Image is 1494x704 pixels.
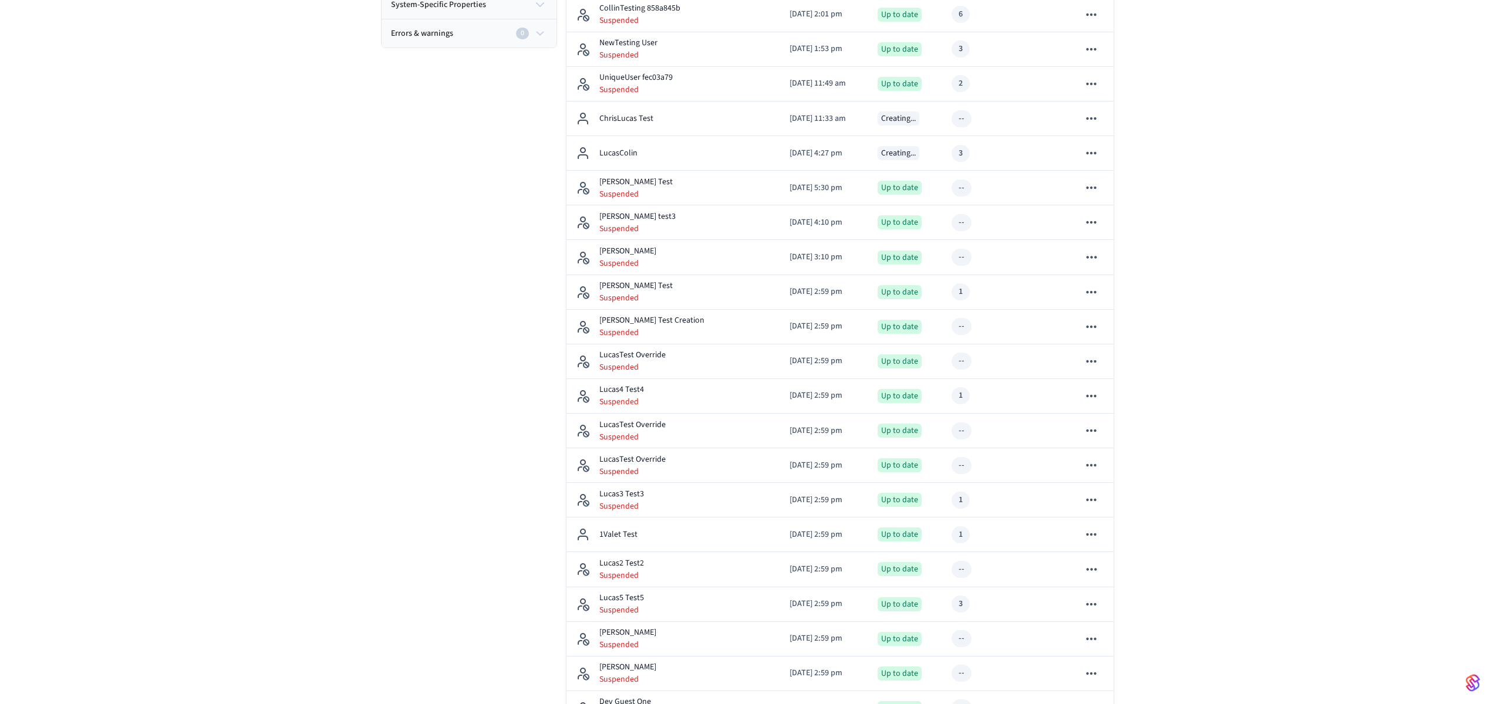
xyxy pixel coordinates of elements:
[878,354,922,368] div: Up to date
[878,527,922,541] div: Up to date
[599,349,666,361] p: LucasTest Override
[959,390,963,402] div: 1
[790,43,859,55] p: [DATE] 1:53 pm
[382,19,557,48] button: Errors & warnings0
[599,223,676,235] p: Suspended
[599,280,673,292] p: [PERSON_NAME] Test
[878,111,919,126] div: Creating...
[790,563,859,576] p: [DATE] 2:59 pm
[790,632,859,645] p: [DATE] 2:59 pm
[599,557,644,570] p: Lucas2 Test2
[599,37,657,49] p: NewTesting User
[878,285,922,299] div: Up to date
[959,355,964,367] div: --
[959,8,963,21] div: 6
[959,667,964,679] div: --
[790,667,859,679] p: [DATE] 2:59 pm
[790,182,859,194] p: [DATE] 5:30 pm
[599,258,656,269] p: Suspended
[599,314,704,327] p: [PERSON_NAME] Test Creation
[599,292,673,304] p: Suspended
[599,661,656,673] p: [PERSON_NAME]
[599,453,666,466] p: LucasTest Override
[599,211,676,223] p: [PERSON_NAME] test3
[599,384,644,396] p: Lucas4 Test4
[878,597,922,611] div: Up to date
[959,77,963,90] div: 2
[599,419,666,431] p: LucasTest Override
[959,216,964,229] div: --
[599,147,638,160] p: LucasColin
[878,632,922,646] div: Up to date
[599,639,656,651] p: Suspended
[599,72,673,84] p: UniqueUser fec03a79
[790,8,859,21] p: [DATE] 2:01 pm
[959,43,963,55] div: 3
[790,216,859,229] p: [DATE] 4:10 pm
[959,459,964,472] div: --
[959,182,964,194] div: --
[878,389,922,403] div: Up to date
[790,355,859,367] p: [DATE] 2:59 pm
[878,77,922,91] div: Up to date
[599,49,657,61] p: Suspended
[790,251,859,263] p: [DATE] 3:10 pm
[959,425,964,437] div: --
[599,592,644,604] p: Lucas5 Test5
[599,627,656,639] p: [PERSON_NAME]
[959,147,963,160] div: 3
[599,529,638,541] p: 1Valet Test
[599,361,666,373] p: Suspended
[599,245,656,258] p: [PERSON_NAME]
[599,488,644,500] p: Lucas3 Test3
[599,327,704,339] p: Suspended
[790,425,859,437] p: [DATE] 2:59 pm
[790,390,859,402] p: [DATE] 2:59 pm
[599,431,666,443] p: Suspended
[790,459,859,472] p: [DATE] 2:59 pm
[599,2,680,15] p: CollinTesting 858a845b
[599,604,644,616] p: Suspended
[959,598,963,610] div: 3
[599,176,673,188] p: [PERSON_NAME] Test
[599,188,673,200] p: Suspended
[959,251,964,263] div: --
[391,28,453,40] span: Errors & warnings
[959,529,963,541] div: 1
[599,466,666,478] p: Suspended
[599,396,644,408] p: Suspended
[878,320,922,334] div: Up to date
[790,113,859,125] p: [DATE] 11:33 am
[878,458,922,472] div: Up to date
[599,673,656,685] p: Suspended
[959,113,964,125] div: --
[878,146,919,160] div: Creating...
[959,632,964,645] div: --
[878,424,922,438] div: Up to date
[878,181,922,195] div: Up to date
[959,563,964,576] div: --
[790,598,859,610] p: [DATE] 2:59 pm
[790,286,859,298] p: [DATE] 2:59 pm
[959,494,963,506] div: 1
[790,494,859,506] p: [DATE] 2:59 pm
[516,28,529,39] div: 0
[1466,673,1480,692] img: SeamLogoGradient.69752ec5.svg
[878,42,922,56] div: Up to date
[878,8,922,22] div: Up to date
[790,320,859,333] p: [DATE] 2:59 pm
[878,562,922,576] div: Up to date
[878,215,922,229] div: Up to date
[959,320,964,333] div: --
[878,251,922,265] div: Up to date
[959,286,963,298] div: 1
[599,84,673,96] p: Suspended
[790,529,859,541] p: [DATE] 2:59 pm
[599,15,680,26] p: Suspended
[599,570,644,581] p: Suspended
[599,113,653,125] p: ChrisLucas Test
[790,77,859,90] p: [DATE] 11:49 am
[790,147,859,160] p: [DATE] 4:27 pm
[599,500,644,512] p: Suspended
[878,493,922,507] div: Up to date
